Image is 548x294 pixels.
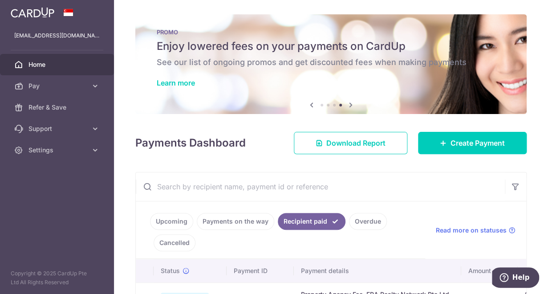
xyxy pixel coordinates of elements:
[451,138,505,148] span: Create Payment
[28,82,87,90] span: Pay
[294,259,461,282] th: Payment details
[157,57,505,68] h6: See our list of ongoing promos and get discounted fees when making payments
[14,31,100,40] p: [EMAIL_ADDRESS][DOMAIN_NAME]
[150,213,193,230] a: Upcoming
[418,132,527,154] a: Create Payment
[468,266,491,275] span: Amount
[278,213,345,230] a: Recipient paid
[197,213,274,230] a: Payments on the way
[436,226,516,235] a: Read more on statuses
[135,135,246,151] h4: Payments Dashboard
[294,132,407,154] a: Download Report
[436,226,507,235] span: Read more on statuses
[28,146,87,155] span: Settings
[28,103,87,112] span: Refer & Save
[28,124,87,133] span: Support
[154,234,195,251] a: Cancelled
[326,138,386,148] span: Download Report
[349,213,387,230] a: Overdue
[157,78,195,87] a: Learn more
[11,7,54,18] img: CardUp
[161,266,180,275] span: Status
[227,259,294,282] th: Payment ID
[157,29,505,36] p: PROMO
[492,267,539,290] iframe: Opens a widget where you can find more information
[157,39,505,53] h5: Enjoy lowered fees on your payments on CardUp
[135,14,527,114] img: Latest Promos banner
[136,172,505,201] input: Search by recipient name, payment id or reference
[28,60,87,69] span: Home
